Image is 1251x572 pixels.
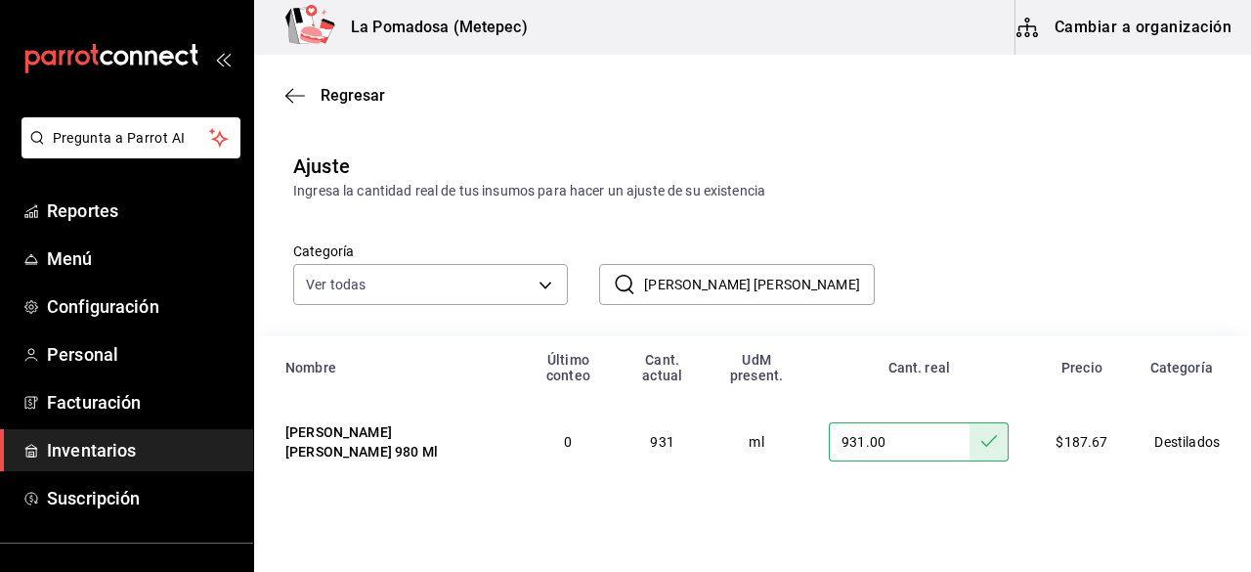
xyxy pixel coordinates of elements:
td: Destilados [1131,399,1251,485]
span: Reportes [47,198,237,224]
div: Precio [1044,360,1119,375]
span: Ver todas [306,275,366,294]
span: 0 [564,434,572,450]
button: Pregunta a Parrot AI [22,117,240,158]
span: Inventarios [47,437,237,463]
a: Pregunta a Parrot AI [14,142,240,162]
button: Regresar [285,86,385,105]
input: Sin ajuste [829,422,970,462]
span: Facturación [47,389,237,416]
div: Cant. real [817,360,1020,375]
div: Categoría [1143,360,1220,375]
span: Regresar [321,86,385,105]
div: Último conteo [532,352,606,383]
input: Buscar nombre de insumo [644,265,874,304]
td: [PERSON_NAME] [PERSON_NAME] 980 Ml [254,399,520,485]
label: Categoría [293,244,568,258]
span: Configuración [47,293,237,320]
span: $187.67 [1056,434,1107,450]
span: Menú [47,245,237,272]
span: Personal [47,341,237,368]
h3: La Pomadosa (Metepec) [335,16,528,39]
div: UdM present. [719,352,794,383]
div: Ingresa la cantidad real de tus insumos para hacer un ajuste de su existencia [293,181,1212,201]
div: Cant. actual [628,352,696,383]
span: 931 [650,434,673,450]
button: open_drawer_menu [215,51,231,66]
td: ml [708,399,805,485]
div: Nombre [285,360,508,375]
div: Ajuste [293,152,350,181]
span: Pregunta a Parrot AI [53,128,210,149]
span: Suscripción [47,485,237,511]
